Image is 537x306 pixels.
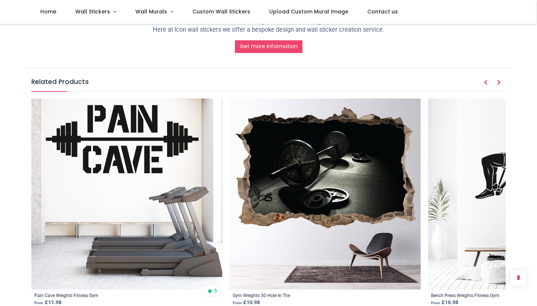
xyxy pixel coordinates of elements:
[214,287,217,295] span: 5
[31,77,506,91] h5: Related Products
[40,8,56,15] span: Home
[230,99,421,290] img: Gym Weights 3D Hole In The Wall Sticker
[34,293,98,299] a: Pain Cave Weights Fitness Gym
[367,8,398,15] span: Contact us
[233,299,260,306] strong: £ 10.98
[431,299,458,306] strong: £ 16.98
[34,299,62,306] strong: £ 11.98
[31,99,222,290] img: Pain Cave Weights Fitness Gym Wall Sticker
[233,301,242,305] span: From
[235,40,302,53] a: Get more information
[31,26,506,34] p: Here at Icon wall stickers we offer a bespoke design and wall sticker creation service.
[34,301,43,305] span: From
[135,8,167,15] span: Wall Murals
[75,8,110,15] span: Wall Stickers
[192,8,250,15] span: Custom Wall Stickers
[431,301,440,305] span: From
[492,76,506,89] button: Next
[431,293,499,299] a: Bench Press Weights Fitness Gym
[269,8,348,15] span: Upload Custom Mural Image
[233,293,290,299] a: Gym Weights 3D Hole In The
[479,76,492,89] button: Prev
